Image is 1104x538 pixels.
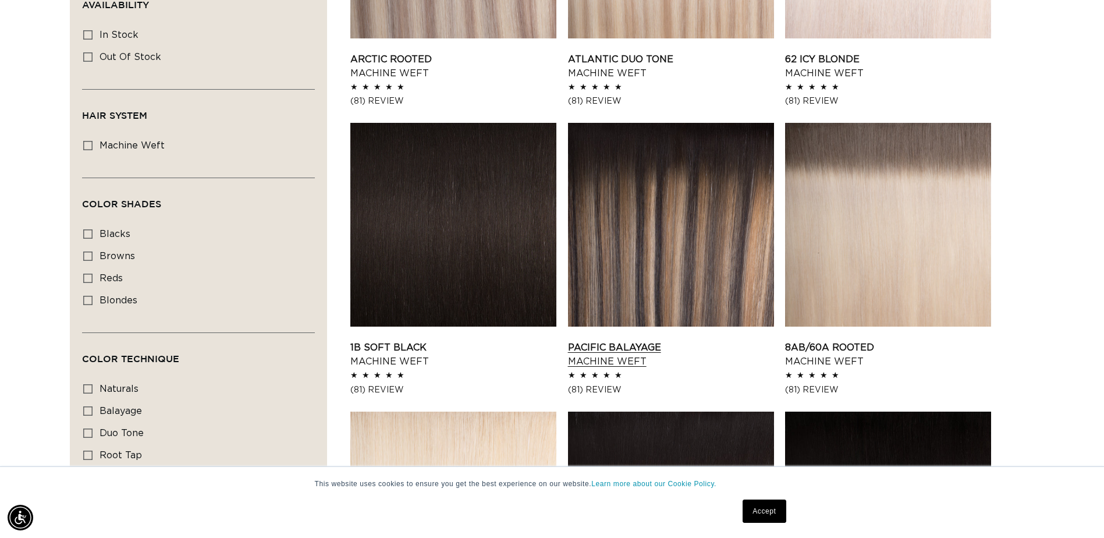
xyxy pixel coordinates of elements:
[591,480,716,488] a: Learn more about our Cookie Policy.
[568,341,774,369] a: Pacific Balayage Machine Weft
[743,500,786,523] a: Accept
[100,451,142,460] span: root tap
[82,178,315,220] summary: Color Shades (0 selected)
[100,384,139,394] span: naturals
[100,30,139,40] span: In stock
[82,110,147,121] span: Hair System
[350,341,556,369] a: 1B Soft Black Machine Weft
[82,199,161,209] span: Color Shades
[100,296,137,305] span: blondes
[568,52,774,80] a: Atlantic Duo Tone Machine Weft
[100,229,130,239] span: blacks
[8,505,33,530] div: Accessibility Menu
[785,341,991,369] a: 8AB/60A Rooted Machine Weft
[100,406,142,416] span: balayage
[82,333,315,375] summary: Color Technique (0 selected)
[82,90,315,132] summary: Hair System (0 selected)
[315,479,790,489] p: This website uses cookies to ensure you get the best experience on our website.
[100,52,161,62] span: Out of stock
[100,141,165,150] span: machine weft
[100,252,135,261] span: browns
[100,429,144,438] span: duo tone
[82,353,179,364] span: Color Technique
[350,52,556,80] a: Arctic Rooted Machine Weft
[785,52,991,80] a: 62 Icy Blonde Machine Weft
[100,274,123,283] span: reds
